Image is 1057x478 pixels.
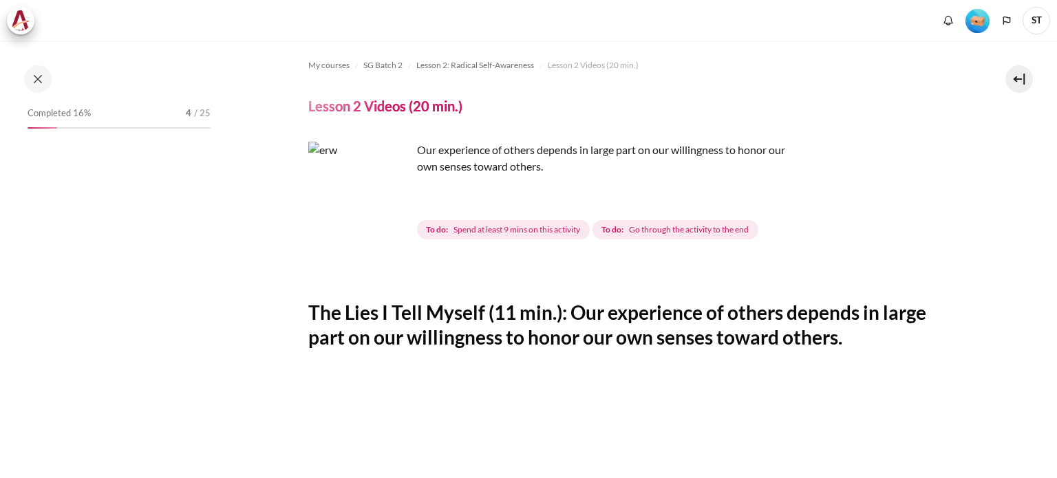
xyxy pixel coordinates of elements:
[28,107,91,120] span: Completed 16%
[308,142,412,245] img: erw
[1023,7,1050,34] a: User menu
[308,97,462,115] h4: Lesson 2 Videos (20 min.)
[194,107,211,120] span: / 25
[938,10,959,31] div: Show notification window with no new notifications
[186,107,191,120] span: 4
[308,142,790,175] p: Our experience of others depends in large part on our willingness to honor our own senses toward ...
[453,224,580,236] span: Spend at least 9 mins on this activity
[1023,7,1050,34] span: ST
[363,57,403,74] a: SG Batch 2
[601,224,623,236] strong: To do:
[996,10,1017,31] button: Languages
[308,59,350,72] span: My courses
[308,54,959,76] nav: Navigation bar
[426,224,448,236] strong: To do:
[629,224,749,236] span: Go through the activity to the end
[11,10,30,31] img: Architeck
[308,57,350,74] a: My courses
[416,57,534,74] a: Lesson 2: Radical Self-Awareness
[548,57,639,74] a: Lesson 2 Videos (20 min.)
[363,59,403,72] span: SG Batch 2
[548,59,639,72] span: Lesson 2 Videos (20 min.)
[7,7,41,34] a: Architeck Architeck
[28,127,57,129] div: 16%
[416,59,534,72] span: Lesson 2: Radical Self-Awareness
[417,217,761,242] div: Completion requirements for Lesson 2 Videos (20 min.)
[308,300,959,350] h2: The Lies I Tell Myself (11 min.): Our experience of others depends in large part on our willingne...
[965,9,990,33] img: Level #1
[965,8,990,33] div: Level #1
[960,8,995,33] a: Level #1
